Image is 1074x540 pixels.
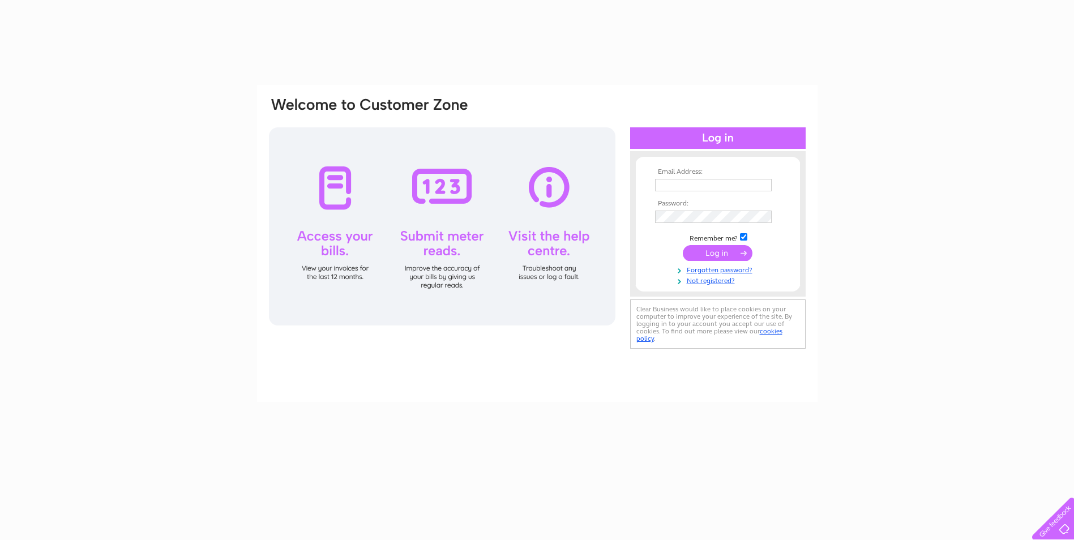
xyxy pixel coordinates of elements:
[683,245,752,261] input: Submit
[655,275,784,285] a: Not registered?
[655,264,784,275] a: Forgotten password?
[652,232,784,243] td: Remember me?
[636,327,782,342] a: cookies policy
[630,299,806,349] div: Clear Business would like to place cookies on your computer to improve your experience of the sit...
[652,168,784,176] th: Email Address:
[652,200,784,208] th: Password:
